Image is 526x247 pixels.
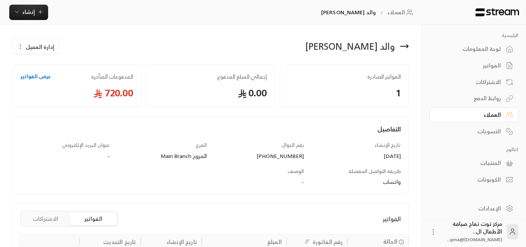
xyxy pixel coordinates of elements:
span: تاريخ الإنشاء [375,141,401,150]
div: والد [PERSON_NAME] [305,40,395,52]
div: المبلغ [267,237,282,247]
span: الفرع [196,141,207,150]
span: واتساب [383,177,401,187]
span: عنوان البريد الإلكتروني [62,141,110,150]
button: Sort [303,237,312,246]
div: المنتجات [439,159,501,167]
a: المدفوعات المتأخرةعرض الفواتير720.00 [12,65,141,107]
button: إدارة العميل [13,39,59,54]
a: عرض الفواتير [20,73,51,81]
p: كتالوج [429,146,518,153]
span: طريقة التواصل المفضلة [348,167,401,176]
a: الفواتير [429,58,518,73]
p: الرئيسية [429,32,518,39]
a: العملاء [387,8,415,16]
img: Logo [475,8,520,17]
p: والد [PERSON_NAME] [321,8,376,16]
div: - [20,152,110,160]
div: تاريخ التحديث [103,237,136,247]
div: روابط الدفع [439,94,501,102]
div: رقم الفاتورة [313,237,343,247]
div: - [117,178,304,186]
a: لوحة المعلومات [429,42,518,57]
span: إدارة العميل [26,43,54,51]
div: لوحة المعلومات [439,45,501,53]
span: إنشاء [22,7,35,17]
div: الاشتراكات [439,78,501,86]
button: الاشتراكات [22,213,69,225]
span: الفواتير [382,214,401,223]
span: المدفوعات المتأخرة [91,73,133,81]
span: رقم الجوال [281,141,304,150]
span: الحالة [383,237,397,245]
a: الاشتراكات [429,74,518,89]
span: [DOMAIN_NAME]@gma... [447,235,502,244]
div: [PHONE_NUMBER] [214,152,304,160]
span: الفواتير الصادرة [288,73,401,81]
button: الفواتير [70,213,116,225]
span: 720.00 [20,87,133,99]
a: الكوبونات [429,172,518,187]
a: التسويات [429,124,518,139]
a: روابط الدفع [429,91,518,106]
div: تاريخ الإنشاء [167,237,197,247]
span: 0.00 [154,87,267,99]
div: العملاء [439,111,501,119]
span: إجمالي المبلغ المدفوع [154,73,267,81]
a: العملاء [429,108,518,123]
span: 1 [288,87,401,99]
span: التفاصيل [377,124,401,134]
div: الكوبونات [439,176,501,183]
div: التسويات [439,128,501,135]
div: المروج Main Branch [117,152,207,160]
a: المنتجات [429,156,518,171]
span: الوصف [288,167,304,176]
nav: breadcrumb [321,8,416,16]
div: الفواتير [439,62,501,69]
a: الإعدادات [429,201,518,216]
div: الإعدادات [439,205,501,212]
button: إنشاء [9,5,48,20]
div: مركز توت تفاح ضيافة الأطفال ال... [442,220,502,243]
div: [DATE] [312,152,401,160]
